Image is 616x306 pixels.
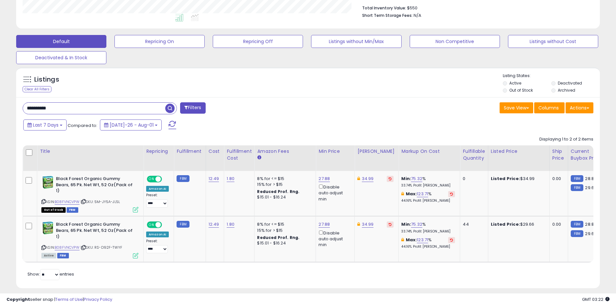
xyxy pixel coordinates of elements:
[585,185,597,191] span: 29.66
[401,198,455,203] p: 44.16% Profit [PERSON_NAME]
[177,221,189,228] small: FBM
[503,73,600,79] p: Listing States:
[585,231,597,237] span: 29.66
[401,229,455,234] p: 33.74% Profit [PERSON_NAME]
[257,235,299,240] b: Reduced Prof. Rng.
[146,193,169,208] div: Preset:
[571,230,583,237] small: FBM
[114,35,205,48] button: Repricing On
[257,189,299,194] b: Reduced Prof. Rng.
[582,296,610,302] span: 2025-08-10 03:22 GMT
[508,35,598,48] button: Listings without Cost
[571,184,583,191] small: FBM
[571,221,583,228] small: FBM
[147,222,156,228] span: ON
[401,221,411,227] b: Min:
[213,35,303,48] button: Repricing Off
[6,297,112,303] div: seller snap | |
[538,105,559,111] span: Columns
[56,176,135,196] b: Black Forest Organic Gummy Bears, 65 Pk. Net Wt, 52 Oz(Pack of 1)
[509,87,533,93] label: Out of Stock
[6,296,30,302] strong: Copyright
[16,35,106,48] button: Default
[552,176,563,182] div: 0.00
[463,176,483,182] div: 0
[399,145,460,171] th: The percentage added to the cost of goods (COGS) that forms the calculator for Min & Max prices.
[227,148,252,162] div: Fulfillment Cost
[534,102,565,113] button: Columns
[491,176,520,182] b: Listed Price:
[100,119,162,130] button: [DATE]-26 - Aug-01
[463,221,483,227] div: 44
[417,237,428,243] a: 123.71
[23,119,67,130] button: Last 7 Days
[319,148,352,155] div: Min Price
[463,148,485,162] div: Fulfillable Quantity
[55,296,83,302] a: Terms of Use
[41,221,138,257] div: ASIN:
[552,221,563,227] div: 0.00
[177,175,189,182] small: FBM
[401,191,455,203] div: %
[539,136,593,142] div: Displaying 1 to 2 of 2 items
[491,148,547,155] div: Listed Price
[411,176,422,182] a: 75.32
[401,237,455,249] div: %
[67,207,78,213] span: FBM
[491,176,545,182] div: $34.99
[41,221,54,234] img: 51BY6iZIVYL._SL40_.jpg
[491,221,545,227] div: $29.66
[257,241,311,246] div: $15.01 - $16.24
[357,148,396,155] div: [PERSON_NAME]
[401,183,455,188] p: 33.74% Profit [PERSON_NAME]
[406,191,417,197] b: Max:
[81,245,122,250] span: | SKU: RS-D92F-TWYF
[401,244,455,249] p: 44.16% Profit [PERSON_NAME]
[209,148,222,155] div: Cost
[558,80,582,86] label: Deactivated
[57,253,69,258] span: FBM
[566,102,593,113] button: Actions
[68,122,97,129] span: Compared to:
[500,102,533,113] button: Save View
[257,148,313,155] div: Amazon Fees
[257,155,261,161] small: Amazon Fees.
[40,148,141,155] div: Title
[571,175,583,182] small: FBM
[319,183,350,202] div: Disable auto adjust min
[257,176,311,182] div: 8% for <= $15
[585,176,597,182] span: 28.85
[401,176,411,182] b: Min:
[401,176,455,188] div: %
[362,13,413,18] b: Short Term Storage Fees:
[147,176,156,182] span: ON
[146,186,169,192] div: Amazon AI
[552,148,565,162] div: Ship Price
[571,148,604,162] div: Current Buybox Price
[209,221,219,228] a: 12.49
[417,191,428,197] a: 123.71
[41,253,56,258] span: All listings currently available for purchase on Amazon
[450,192,453,196] i: Revert to store-level Max Markup
[180,102,205,114] button: Filters
[319,221,330,228] a: 27.88
[56,221,135,241] b: Black Forest Organic Gummy Bears, 65 Pk. Net Wt, 52 Oz(Pack of 1)
[27,271,74,277] span: Show: entries
[319,176,330,182] a: 27.88
[41,176,138,212] div: ASIN:
[110,122,154,128] span: [DATE]-26 - Aug-01
[34,75,59,84] h5: Listings
[362,221,374,228] a: 34.99
[55,199,80,205] a: B08FVNCVPW
[209,176,219,182] a: 12.49
[23,86,51,92] div: Clear All Filters
[401,221,455,233] div: %
[41,207,66,213] span: All listings that are currently out of stock and unavailable for purchase on Amazon
[257,228,311,233] div: 15% for > $15
[161,176,171,182] span: OFF
[414,12,421,18] span: N/A
[401,192,404,196] i: This overrides the store level max markup for this listing
[410,35,500,48] button: Non Competitive
[81,199,120,204] span: | SKU: 5M-JY5A-JL5L
[411,221,422,228] a: 75.32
